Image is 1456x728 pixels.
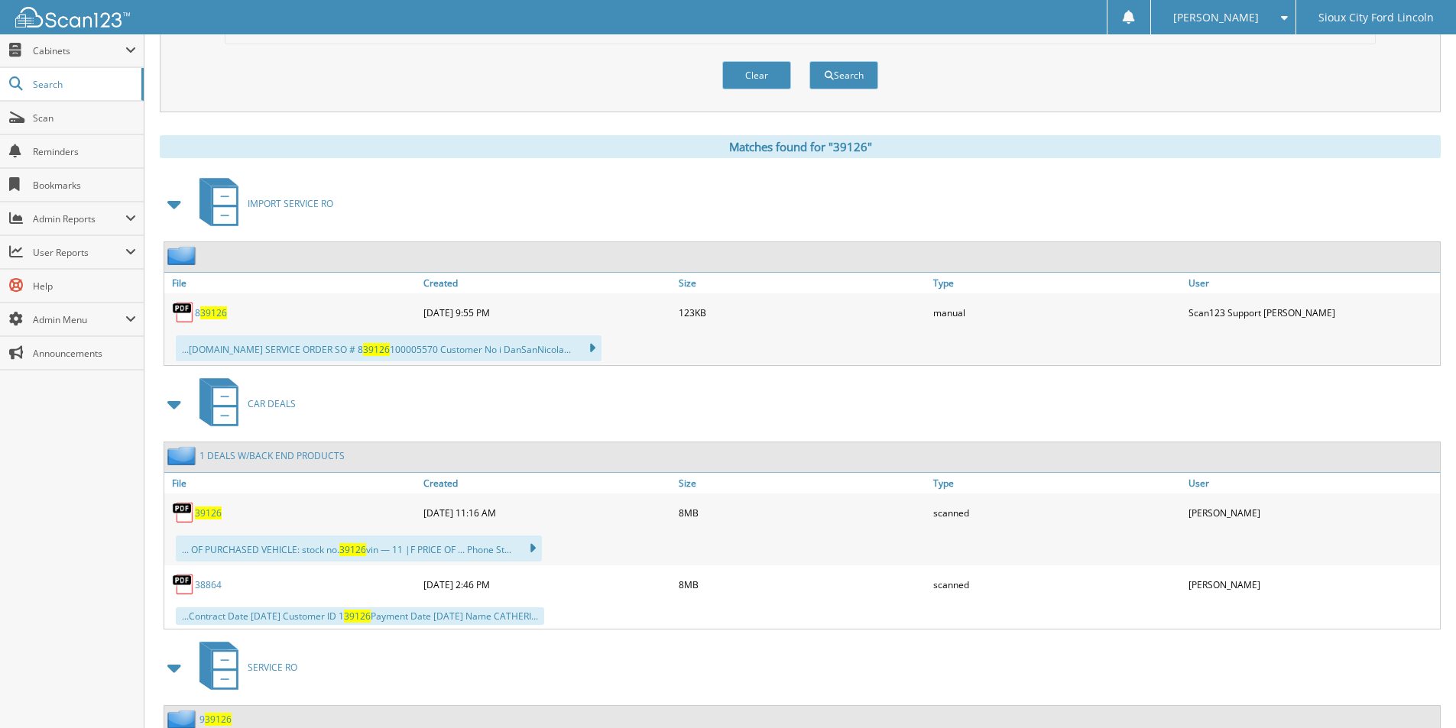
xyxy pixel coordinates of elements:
a: 839126 [195,306,227,319]
div: 8MB [675,569,930,600]
div: 123KB [675,297,930,328]
div: Matches found for "39126" [160,135,1441,158]
span: Search [33,78,134,91]
span: 39126 [339,543,366,556]
div: Scan123 Support [PERSON_NAME] [1185,297,1440,328]
a: CAR DEALS [190,374,296,434]
div: scanned [929,569,1185,600]
a: Created [420,273,675,293]
span: Admin Menu [33,313,125,326]
div: 8MB [675,497,930,528]
a: 39126 [195,506,222,519]
a: User [1185,473,1440,493]
img: folder2.png [167,446,199,465]
span: Reminders [33,145,136,158]
span: CAR DEALS [248,397,296,410]
span: 39126 [344,610,371,623]
a: Size [675,273,930,293]
a: Created [420,473,675,493]
img: scan123-logo-white.svg [15,7,130,28]
img: PDF.png [172,501,195,524]
a: File [164,473,420,493]
span: IMPORT SERVICE RO [248,197,333,210]
div: [PERSON_NAME] [1185,569,1440,600]
a: IMPORT SERVICE RO [190,173,333,234]
div: ...[DOMAIN_NAME] SERVICE ORDER SO # 8 100005570 Customer No i DanSanNicola... [176,335,602,361]
span: Admin Reports [33,212,125,225]
a: Type [929,273,1185,293]
a: File [164,273,420,293]
div: [PERSON_NAME] [1185,497,1440,528]
span: User Reports [33,246,125,259]
div: ... OF PURCHASED VEHICLE: stock no. vin — 11 |F PRICE OF ... Phone St... [176,535,542,561]
a: 1 DEALS W/BACK END PRODUCTS [199,449,345,462]
span: Sioux City Ford Lincoln [1318,13,1434,22]
span: 39126 [200,306,227,319]
span: [PERSON_NAME] [1173,13,1259,22]
span: Cabinets [33,44,125,57]
iframe: Chat Widget [1380,655,1456,728]
span: SERVICE RO [248,661,297,674]
a: Type [929,473,1185,493]
a: 38864 [195,578,222,591]
a: SERVICE RO [190,637,297,697]
div: scanned [929,497,1185,528]
div: [DATE] 11:16 AM [420,497,675,528]
button: Search [809,61,878,89]
div: [DATE] 9:55 PM [420,297,675,328]
div: ...Contract Date [DATE] Customer ID 1 Payment Date [DATE] Name CATHERI... [176,607,544,625]
a: 939126 [199,713,232,726]
img: PDF.png [172,573,195,596]
span: 39126 [363,343,390,356]
img: PDF.png [172,301,195,324]
span: Scan [33,112,136,125]
div: [DATE] 2:46 PM [420,569,675,600]
a: Size [675,473,930,493]
a: User [1185,273,1440,293]
span: Help [33,280,136,293]
div: manual [929,297,1185,328]
span: Announcements [33,347,136,360]
span: Bookmarks [33,179,136,192]
span: 39126 [205,713,232,726]
img: folder2.png [167,246,199,265]
button: Clear [722,61,791,89]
